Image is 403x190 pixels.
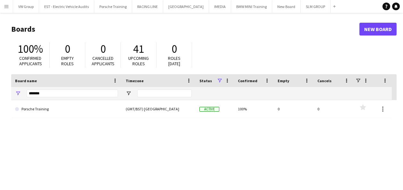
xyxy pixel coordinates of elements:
button: VW Group [13,0,39,13]
span: 0 [65,42,70,56]
div: 0 [314,100,353,118]
div: 100% [234,100,274,118]
span: 0 [172,42,177,56]
span: Timezone [126,78,144,83]
a: Porsche Training [15,100,118,118]
input: Board name Filter Input [27,90,118,97]
button: RACING LINE [132,0,163,13]
span: Confirmed applicants [19,55,42,67]
span: Board name [15,78,37,83]
span: 100% [18,42,43,56]
button: [GEOGRAPHIC_DATA] [163,0,209,13]
button: Porsche Training [94,0,132,13]
span: Confirmed [238,78,257,83]
button: SLM GROUP [301,0,331,13]
button: BMW MINI Training [231,0,272,13]
h1: Boards [11,24,359,34]
input: Timezone Filter Input [137,90,192,97]
span: Active [199,107,219,112]
button: IMEDIA [209,0,231,13]
span: Empty roles [61,55,74,67]
span: Upcoming roles [128,55,149,67]
span: Roles [DATE] [168,55,181,67]
a: New Board [359,23,397,36]
span: Cancelled applicants [92,55,114,67]
span: Empty [278,78,289,83]
button: New Board [272,0,301,13]
div: 0 [274,100,314,118]
span: 0 [100,42,106,56]
button: EST - Electric Vehicle Audits [39,0,94,13]
span: 41 [133,42,144,56]
span: Status [199,78,212,83]
button: Open Filter Menu [15,91,21,96]
span: Cancels [317,78,332,83]
button: Open Filter Menu [126,91,131,96]
div: (GMT/BST) [GEOGRAPHIC_DATA] [122,100,196,118]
